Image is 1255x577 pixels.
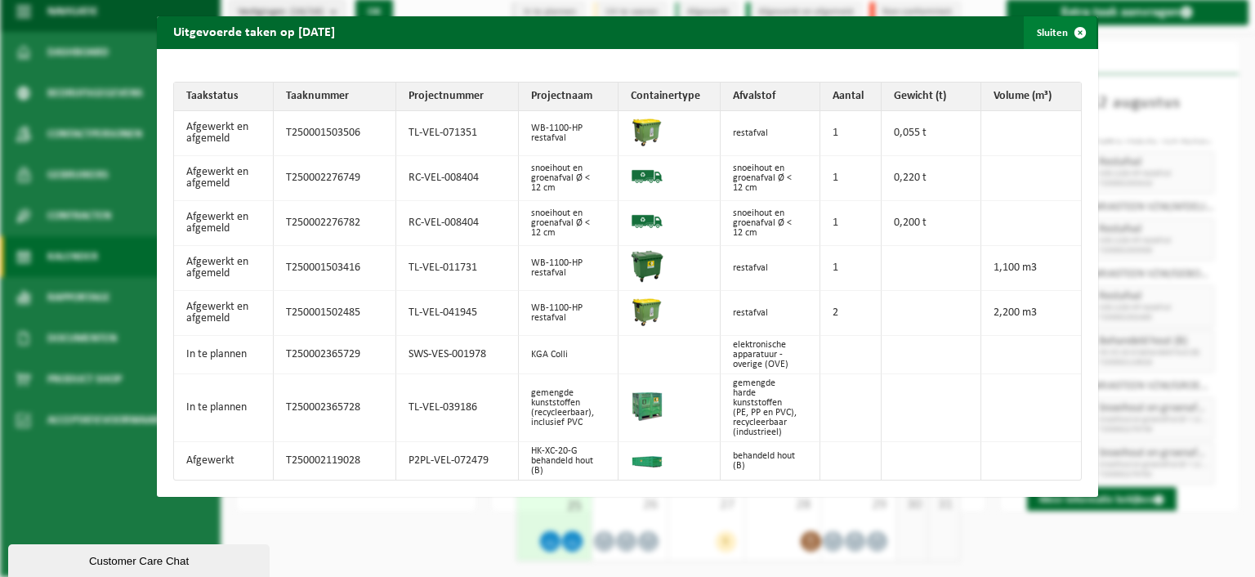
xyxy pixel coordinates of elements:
td: T250001503416 [274,246,396,291]
td: Afgewerkt [174,442,274,480]
td: restafval [721,246,820,291]
td: TL-VEL-071351 [396,111,519,156]
h2: Uitgevoerde taken op [DATE] [157,16,351,47]
td: T250001503506 [274,111,396,156]
td: Afgewerkt en afgemeld [174,156,274,201]
th: Taakstatus [174,83,274,111]
img: WB-1100-HPE-GN-50 [631,295,663,328]
th: Gewicht (t) [882,83,981,111]
td: P2PL-VEL-072479 [396,442,519,480]
td: gemengde kunststoffen (recycleerbaar), inclusief PVC [519,374,619,442]
td: elektronische apparatuur - overige (OVE) [721,336,820,374]
td: KGA Colli [519,336,619,374]
td: WB-1100-HP restafval [519,291,619,336]
th: Projectnaam [519,83,619,111]
td: 1 [820,201,882,246]
td: 2 [820,291,882,336]
td: T250001502485 [274,291,396,336]
td: SWS-VES-001978 [396,336,519,374]
td: In te plannen [174,336,274,374]
img: BL-SO-LV [631,160,663,193]
td: restafval [721,111,820,156]
td: gemengde harde kunststoffen (PE, PP en PVC), recycleerbaar (industrieel) [721,374,820,442]
th: Aantal [820,83,882,111]
td: Afgewerkt en afgemeld [174,111,274,156]
td: 0,055 t [882,111,981,156]
td: 2,200 m3 [981,291,1081,336]
td: TL-VEL-039186 [396,374,519,442]
td: T250002276749 [274,156,396,201]
td: 1 [820,156,882,201]
td: snoeihout en groenafval Ø < 12 cm [721,201,820,246]
td: T250002119028 [274,442,396,480]
td: Afgewerkt en afgemeld [174,246,274,291]
th: Projectnummer [396,83,519,111]
td: snoeihout en groenafval Ø < 12 cm [519,201,619,246]
td: restafval [721,291,820,336]
img: WB-1100-HPE-GN-01 [631,250,663,283]
td: WB-1100-HP restafval [519,111,619,156]
td: 0,220 t [882,156,981,201]
img: PB-HB-1400-HPE-GN-01 [631,390,663,423]
td: TL-VEL-041945 [396,291,519,336]
td: In te plannen [174,374,274,442]
td: WB-1100-HP restafval [519,246,619,291]
td: RC-VEL-008404 [396,156,519,201]
td: 0,200 t [882,201,981,246]
td: Afgewerkt en afgemeld [174,291,274,336]
th: Afvalstof [721,83,820,111]
td: 1 [820,246,882,291]
td: T250002365729 [274,336,396,374]
td: T250002276782 [274,201,396,246]
img: BL-SO-LV [631,205,663,238]
td: TL-VEL-011731 [396,246,519,291]
iframe: chat widget [8,541,273,577]
td: HK-XC-20-G behandeld hout (B) [519,442,619,480]
th: Containertype [619,83,721,111]
td: 1 [820,111,882,156]
td: 1,100 m3 [981,246,1081,291]
th: Volume (m³) [981,83,1081,111]
td: RC-VEL-008404 [396,201,519,246]
img: HK-XC-20-GN-00 [631,451,663,467]
td: behandeld hout (B) [721,442,820,480]
button: Sluiten [1024,16,1096,49]
th: Taaknummer [274,83,396,111]
td: T250002365728 [274,374,396,442]
img: WB-1100-HPE-GN-50 [631,115,663,148]
td: snoeihout en groenafval Ø < 12 cm [519,156,619,201]
td: Afgewerkt en afgemeld [174,201,274,246]
td: snoeihout en groenafval Ø < 12 cm [721,156,820,201]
